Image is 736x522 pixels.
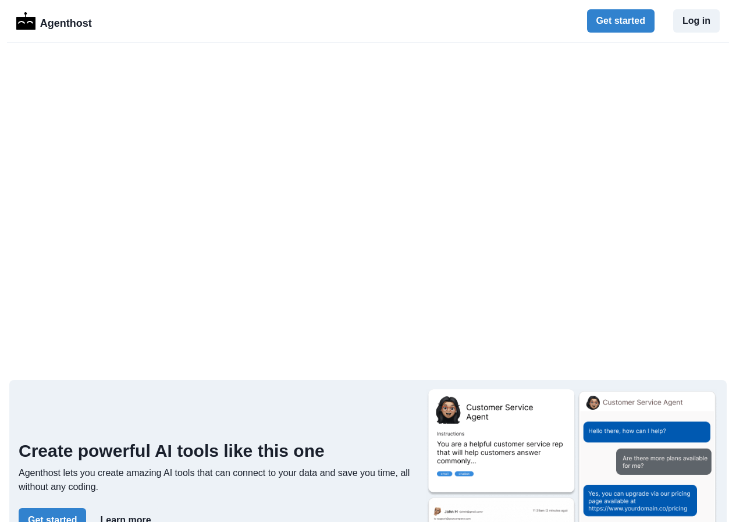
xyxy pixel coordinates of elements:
[16,11,92,31] a: LogoAgenthost
[40,11,92,31] p: Agenthost
[9,66,727,357] iframe: Synopsis Generator
[19,466,417,494] p: Agenthost lets you create amazing AI tools that can connect to your data and save you time, all w...
[587,9,655,33] button: Get started
[19,441,417,461] h2: Create powerful AI tools like this one
[16,12,35,30] img: Logo
[673,9,720,33] button: Log in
